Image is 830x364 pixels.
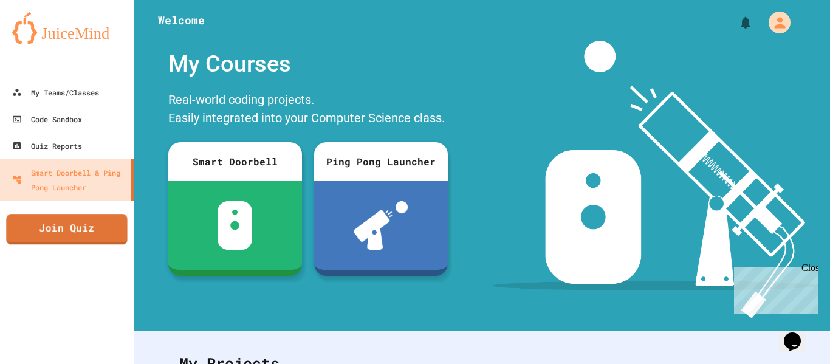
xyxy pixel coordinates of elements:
[5,5,84,77] div: Chat with us now!Close
[12,12,122,44] img: logo-orange.svg
[354,201,408,250] img: ppl-with-ball.png
[12,139,82,153] div: Quiz Reports
[168,142,302,181] div: Smart Doorbell
[12,165,126,194] div: Smart Doorbell & Ping Pong Launcher
[716,12,756,33] div: My Notifications
[218,201,252,250] img: sdb-white.svg
[314,142,448,181] div: Ping Pong Launcher
[756,9,794,36] div: My Account
[162,41,454,88] div: My Courses
[12,112,82,126] div: Code Sandbox
[12,85,99,100] div: My Teams/Classes
[162,88,454,133] div: Real-world coding projects. Easily integrated into your Computer Science class.
[729,263,818,314] iframe: chat widget
[6,214,127,244] a: Join Quiz
[493,41,818,318] img: banner-image-my-projects.png
[779,315,818,352] iframe: chat widget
